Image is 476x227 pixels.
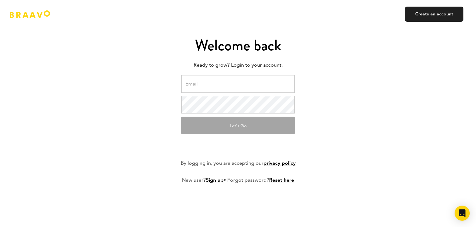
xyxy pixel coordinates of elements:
p: By logging in, you are accepting our [181,160,296,167]
a: privacy policy [263,161,296,166]
div: Open Intercom Messenger [455,206,470,221]
span: Welcome back [195,35,281,56]
input: Email [181,75,295,93]
p: New user? • Forgot password? [182,177,294,184]
span: Assistance [13,4,43,10]
p: Ready to grow? Login to your account. [57,61,419,70]
a: Sign up [206,178,224,183]
button: Let's Go [181,117,295,134]
a: Create an account [405,7,463,22]
a: Reset here [269,178,294,183]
